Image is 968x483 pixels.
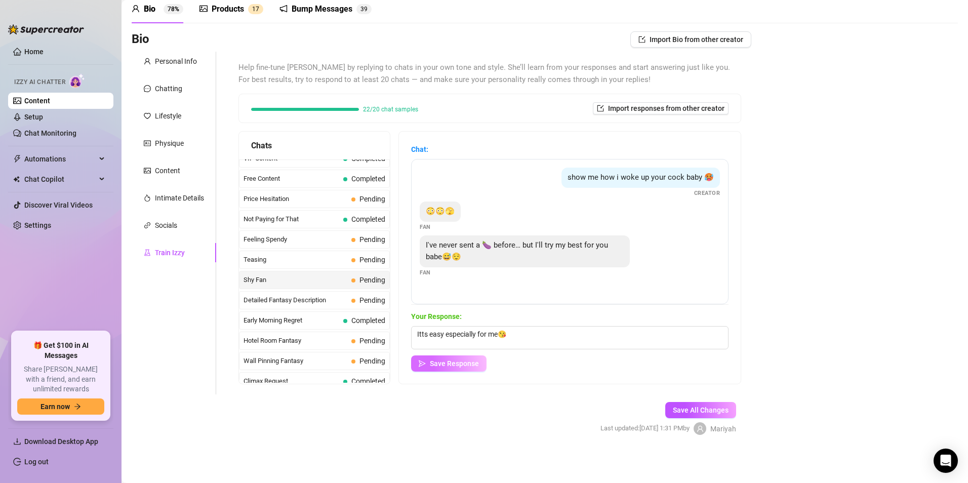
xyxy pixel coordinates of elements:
[710,423,736,434] span: Mariyah
[164,4,183,14] sup: 78%
[244,336,347,346] span: Hotel Room Fantasy
[359,235,385,244] span: Pending
[638,36,646,43] span: import
[132,31,149,48] h3: Bio
[155,247,185,258] div: Train Izzy
[24,201,93,209] a: Discover Viral Videos
[597,105,604,112] span: import
[144,249,151,256] span: experiment
[244,214,339,224] span: Not Paying for That
[244,275,347,285] span: Shy Fan
[593,102,729,114] button: Import responses from other creator
[17,341,104,360] span: 🎁 Get $100 in AI Messages
[244,376,339,386] span: Climax Request
[420,268,431,277] span: Fan
[411,326,729,349] textarea: Itts easy especially for me😘
[244,356,347,366] span: Wall Pinning Fantasy
[144,140,151,147] span: idcard
[292,3,352,15] div: Bump Messages
[144,112,151,119] span: heart
[144,85,151,92] span: message
[673,406,729,414] span: Save All Changes
[144,58,151,65] span: user
[155,192,204,204] div: Intimate Details
[411,145,428,153] strong: Chat:
[144,167,151,174] span: picture
[238,62,741,86] span: Help fine-tune [PERSON_NAME] by replying to chats in your own tone and style. She’ll learn from y...
[13,155,21,163] span: thunderbolt
[364,6,368,13] span: 9
[650,35,743,44] span: Import Bio from other creator
[155,165,180,176] div: Content
[279,5,288,13] span: notification
[419,360,426,367] span: send
[351,316,385,325] span: Completed
[24,48,44,56] a: Home
[144,3,155,15] div: Bio
[426,240,608,262] span: I've never sent a 🍆 before… but I'll try my best for you babe😅😌
[199,5,208,13] span: picture
[41,402,70,411] span: Earn now
[13,176,20,183] img: Chat Copilot
[244,194,347,204] span: Price Hesitation
[256,6,259,13] span: 7
[244,315,339,326] span: Early Morning Regret
[351,215,385,223] span: Completed
[934,449,958,473] div: Open Intercom Messenger
[244,295,347,305] span: Detailed Fantasy Description
[359,357,385,365] span: Pending
[155,220,177,231] div: Socials
[360,6,364,13] span: 3
[359,195,385,203] span: Pending
[155,83,182,94] div: Chatting
[665,402,736,418] button: Save All Changes
[24,221,51,229] a: Settings
[132,5,140,13] span: user
[24,113,43,121] a: Setup
[351,175,385,183] span: Completed
[420,223,431,231] span: Fan
[411,312,462,320] strong: Your Response:
[244,255,347,265] span: Teasing
[74,403,81,410] span: arrow-right
[24,437,98,446] span: Download Desktop App
[356,4,372,14] sup: 39
[363,106,418,112] span: 22/20 chat samples
[144,222,151,229] span: link
[252,6,256,13] span: 1
[630,31,751,48] button: Import Bio from other creator
[244,174,339,184] span: Free Content
[568,173,714,182] span: show me how i woke up your cock baby 🥵
[24,129,76,137] a: Chat Monitoring
[244,234,347,245] span: Feeling Spendy
[212,3,244,15] div: Products
[155,110,181,122] div: Lifestyle
[248,4,263,14] sup: 17
[600,423,690,433] span: Last updated: [DATE] 1:31 PM by
[430,359,479,368] span: Save Response
[697,425,704,432] span: user
[251,139,272,152] span: Chats
[24,151,96,167] span: Automations
[359,337,385,345] span: Pending
[69,73,85,88] img: AI Chatter
[359,256,385,264] span: Pending
[13,437,21,446] span: download
[351,377,385,385] span: Completed
[426,207,455,216] span: 😳😳🫣
[14,77,65,87] span: Izzy AI Chatter
[608,104,724,112] span: Import responses from other creator
[155,56,197,67] div: Personal Info
[17,365,104,394] span: Share [PERSON_NAME] with a friend, and earn unlimited rewards
[359,296,385,304] span: Pending
[24,97,50,105] a: Content
[24,171,96,187] span: Chat Copilot
[359,276,385,284] span: Pending
[694,189,720,197] span: Creator
[411,355,487,372] button: Save Response
[17,398,104,415] button: Earn nowarrow-right
[144,194,151,202] span: fire
[155,138,184,149] div: Physique
[8,24,84,34] img: logo-BBDzfeDw.svg
[24,458,49,466] a: Log out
